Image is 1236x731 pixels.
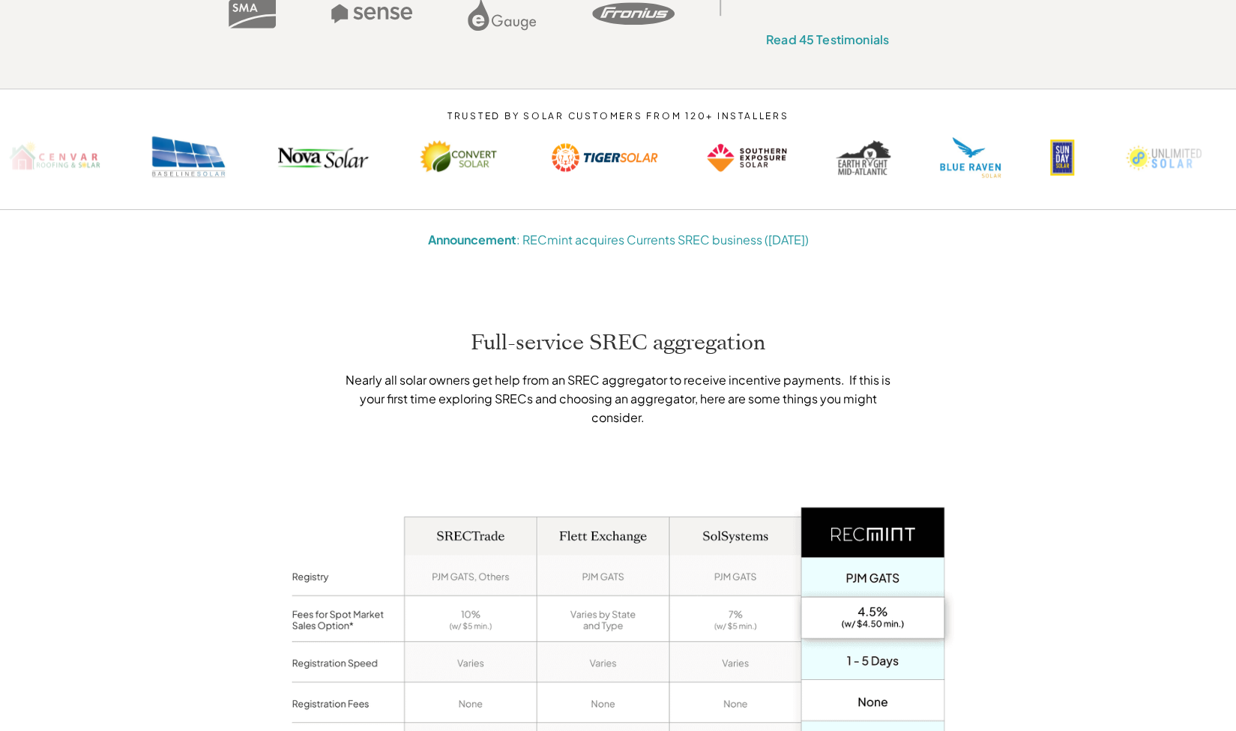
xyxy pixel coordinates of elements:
strong: Announcement [428,232,516,247]
a: Announcement: RECmint acquires Currents SREC business ([DATE]) [428,232,809,247]
p: Nearly all solar owners get help from an SREC aggregator to receive incentive payments. If this i... [340,370,896,427]
h2: Full-service SREC aggregation [191,328,1046,357]
a: Read 45 Testimonials [766,31,889,47]
p: TRUSTED BY SOLAR CUSTOMERS FROM 120+ INSTALLERS [402,111,834,121]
